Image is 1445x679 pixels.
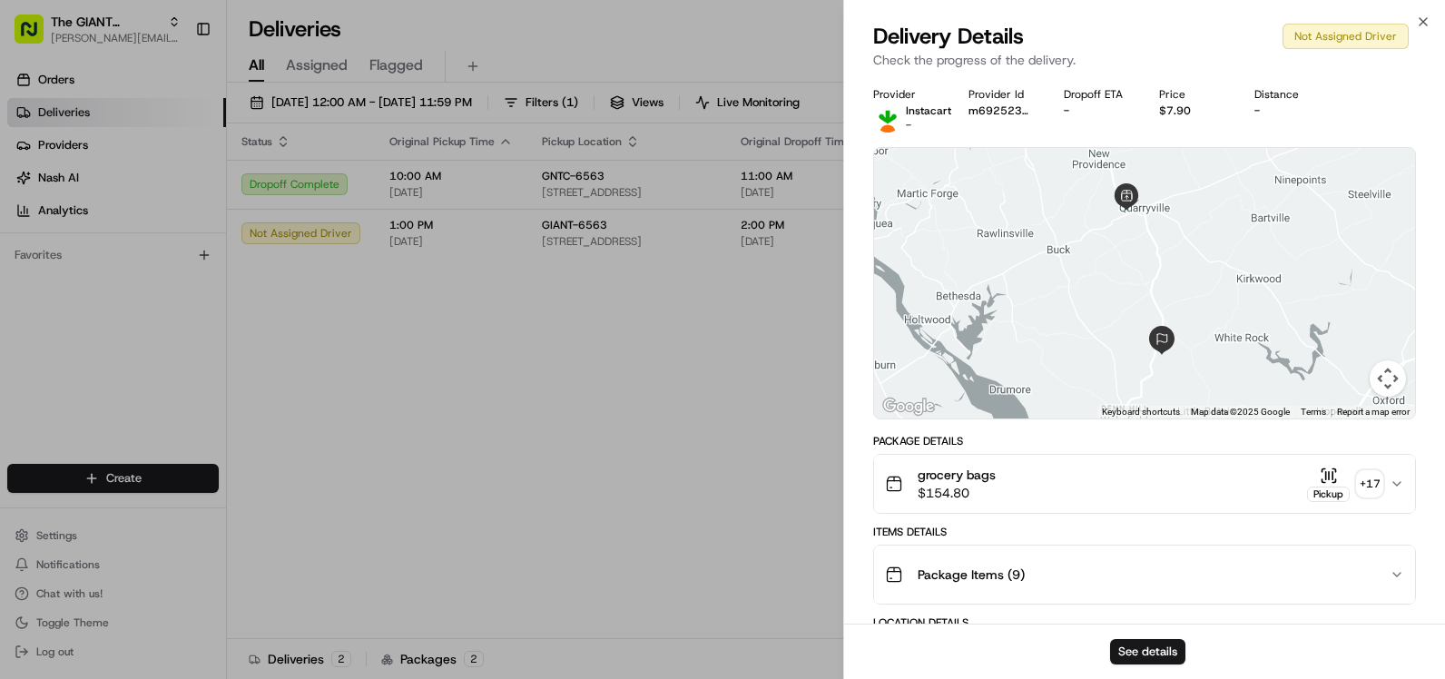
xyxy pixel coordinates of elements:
[873,103,902,133] img: profile_instacart_ahold_partner.png
[146,256,299,289] a: 💻API Documentation
[1337,407,1410,417] a: Report a map error
[1307,467,1382,502] button: Pickup+17
[1102,406,1180,418] button: Keyboard shortcuts
[873,22,1024,51] span: Delivery Details
[309,179,330,201] button: Start new chat
[1370,360,1406,397] button: Map camera controls
[18,173,51,206] img: 1736555255976-a54dd68f-1ca7-489b-9aae-adbdc363a1c4
[18,18,54,54] img: Nash
[874,546,1415,604] button: Package Items (9)
[918,466,996,484] span: grocery bags
[1110,639,1185,664] button: See details
[47,117,300,136] input: Clear
[873,525,1416,539] div: Items Details
[1301,407,1326,417] a: Terms
[62,192,230,206] div: We're available if you need us!
[918,566,1025,584] span: Package Items ( 9 )
[918,484,996,502] span: $154.80
[172,263,291,281] span: API Documentation
[62,173,298,192] div: Start new chat
[874,455,1415,513] button: grocery bags$154.80Pickup+17
[906,118,911,133] span: -
[181,308,220,321] span: Pylon
[1159,87,1225,102] div: Price
[18,265,33,280] div: 📗
[873,434,1416,448] div: Package Details
[1307,467,1350,502] button: Pickup
[1254,87,1321,102] div: Distance
[1064,103,1130,118] div: -
[153,265,168,280] div: 💻
[968,87,1035,102] div: Provider Id
[879,395,939,418] a: Open this area in Google Maps (opens a new window)
[18,73,330,102] p: Welcome 👋
[11,256,146,289] a: 📗Knowledge Base
[873,615,1416,630] div: Location Details
[1159,103,1225,118] div: $7.90
[1254,103,1321,118] div: -
[128,307,220,321] a: Powered byPylon
[873,87,939,102] div: Provider
[1064,87,1130,102] div: Dropoff ETA
[968,103,1035,118] button: m692523973
[1307,487,1350,502] div: Pickup
[36,263,139,281] span: Knowledge Base
[879,395,939,418] img: Google
[1191,407,1290,417] span: Map data ©2025 Google
[906,103,951,118] span: Instacart
[1357,471,1382,497] div: + 17
[873,51,1416,69] p: Check the progress of the delivery.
